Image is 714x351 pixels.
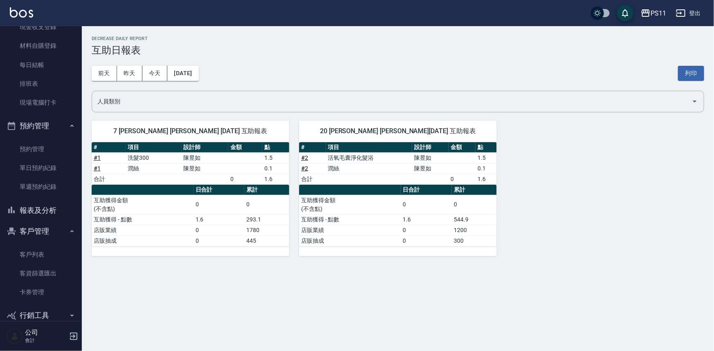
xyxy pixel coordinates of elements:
button: 昨天 [117,66,142,81]
table: a dense table [299,142,497,185]
a: 預約管理 [3,140,79,159]
th: # [299,142,326,153]
button: PS11 [637,5,669,22]
td: 1.5 [262,152,289,163]
td: 陳昱如 [182,152,228,163]
button: save [617,5,633,21]
button: 行銷工具 [3,305,79,326]
td: 0 [449,174,476,184]
td: 0 [194,195,245,214]
td: 洗髮300 [126,152,181,163]
button: 預約管理 [3,115,79,136]
th: 累計 [244,185,289,195]
td: 合計 [92,174,126,184]
a: 單日預約紀錄 [3,159,79,177]
td: 潤絲 [326,163,412,174]
td: 1200 [452,225,497,235]
td: 300 [452,235,497,246]
th: 設計師 [182,142,228,153]
td: 店販業績 [299,225,401,235]
a: #1 [94,165,101,172]
td: 店販抽成 [299,235,401,246]
td: 1.6 [194,214,245,225]
p: 會計 [25,337,67,344]
img: Logo [10,7,33,18]
h5: 公司 [25,329,67,337]
th: 日合計 [401,185,452,195]
th: 金額 [228,142,262,153]
td: 互助獲得金額 (不含點) [299,195,401,214]
td: 陳昱如 [412,163,449,174]
a: #2 [301,165,308,172]
a: 材料自購登錄 [3,36,79,55]
button: 報表及分析 [3,200,79,221]
td: 0 [401,195,452,214]
table: a dense table [92,142,289,185]
td: 0.1 [262,163,289,174]
a: 單週預約紀錄 [3,177,79,196]
td: 0 [194,225,245,235]
button: 今天 [142,66,168,81]
td: 1.6 [401,214,452,225]
td: 陳昱如 [182,163,228,174]
button: 列印 [678,66,704,81]
td: 0 [401,235,452,246]
img: Person [7,328,23,344]
td: 0 [194,235,245,246]
td: 0 [452,195,497,214]
h3: 互助日報表 [92,45,704,56]
th: 日合計 [194,185,245,195]
a: 每日結帳 [3,56,79,74]
td: 活氧毛囊淨化髮浴 [326,152,412,163]
th: 項目 [326,142,412,153]
td: 0 [228,174,262,184]
a: 客戶列表 [3,245,79,264]
th: 點 [262,142,289,153]
td: 店販抽成 [92,235,194,246]
td: 293.1 [244,214,289,225]
td: 1780 [244,225,289,235]
a: #1 [94,154,101,161]
td: 店販業績 [92,225,194,235]
h2: Decrease Daily Report [92,36,704,41]
td: 0 [244,195,289,214]
th: 點 [475,142,497,153]
td: 互助獲得金額 (不含點) [92,195,194,214]
table: a dense table [299,185,497,246]
td: 潤絲 [126,163,181,174]
td: 0 [401,225,452,235]
td: 陳昱如 [412,152,449,163]
td: 1.6 [475,174,497,184]
th: 金額 [449,142,476,153]
td: 544.9 [452,214,497,225]
input: 人員名稱 [95,94,688,109]
td: 1.5 [475,152,497,163]
th: # [92,142,126,153]
td: 0.1 [475,163,497,174]
a: 現金收支登錄 [3,18,79,36]
a: 排班表 [3,74,79,93]
td: 1.6 [262,174,289,184]
button: 前天 [92,66,117,81]
span: 20 [PERSON_NAME] [PERSON_NAME][DATE] 互助報表 [309,127,487,135]
a: #2 [301,154,308,161]
td: 互助獲得 - 點數 [299,214,401,225]
td: 合計 [299,174,326,184]
th: 累計 [452,185,497,195]
th: 項目 [126,142,181,153]
div: PS11 [651,8,666,18]
a: 現場電腦打卡 [3,93,79,112]
th: 設計師 [412,142,449,153]
button: Open [688,95,701,108]
table: a dense table [92,185,289,246]
span: 7 [PERSON_NAME] [PERSON_NAME] [DATE] 互助報表 [101,127,279,135]
a: 卡券管理 [3,283,79,302]
td: 445 [244,235,289,246]
a: 客資篩選匯出 [3,264,79,283]
button: 登出 [673,6,704,21]
button: 客戶管理 [3,221,79,242]
button: [DATE] [167,66,198,81]
td: 互助獲得 - 點數 [92,214,194,225]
